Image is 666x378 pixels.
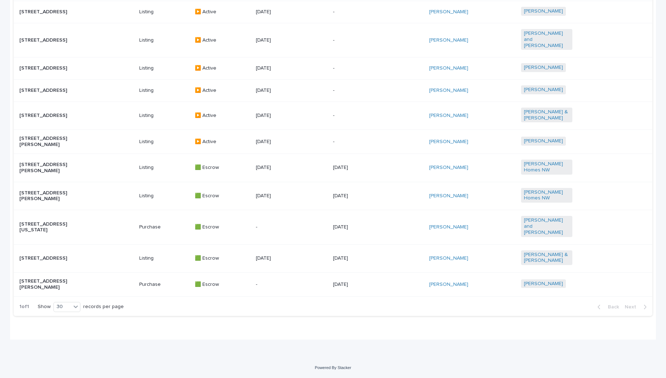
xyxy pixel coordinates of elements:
[333,88,384,94] p: -
[524,281,563,287] a: [PERSON_NAME]
[195,139,246,145] p: ▶️ Active
[14,130,652,154] tr: [STREET_ADDRESS][PERSON_NAME]Listing▶️ Active[DATE]-[PERSON_NAME] [PERSON_NAME]
[256,224,307,230] p: -
[333,65,384,71] p: -
[19,65,71,71] p: [STREET_ADDRESS]
[592,304,622,310] button: Back
[333,193,384,199] p: [DATE]
[19,9,71,15] p: [STREET_ADDRESS]
[19,136,71,148] p: [STREET_ADDRESS][PERSON_NAME]
[333,37,384,43] p: -
[524,252,569,264] a: [PERSON_NAME] & [PERSON_NAME]
[622,304,652,310] button: Next
[38,304,51,310] p: Show
[256,255,307,261] p: [DATE]
[195,9,246,15] p: ▶️ Active
[195,88,246,94] p: ▶️ Active
[315,365,351,370] a: Powered By Stacker
[14,273,652,297] tr: [STREET_ADDRESS][PERSON_NAME]Purchase🟩 Escrow-[DATE][PERSON_NAME] [PERSON_NAME]
[429,139,468,145] a: [PERSON_NAME]
[195,165,246,171] p: 🟩 Escrow
[19,190,71,202] p: [STREET_ADDRESS][PERSON_NAME]
[14,80,652,102] tr: [STREET_ADDRESS]Listing▶️ Active[DATE]-[PERSON_NAME] [PERSON_NAME]
[333,224,384,230] p: [DATE]
[195,224,246,230] p: 🟩 Escrow
[256,282,307,288] p: -
[604,304,619,310] span: Back
[139,88,189,94] p: Listing
[256,193,307,199] p: [DATE]
[256,88,307,94] p: [DATE]
[14,23,652,57] tr: [STREET_ADDRESS]Listing▶️ Active[DATE]-[PERSON_NAME] [PERSON_NAME] and [PERSON_NAME]
[524,8,563,14] a: [PERSON_NAME]
[524,138,563,144] a: [PERSON_NAME]
[524,65,563,71] a: [PERSON_NAME]
[19,255,71,261] p: [STREET_ADDRESS]
[333,165,384,171] p: [DATE]
[139,139,189,145] p: Listing
[14,101,652,130] tr: [STREET_ADDRESS]Listing▶️ Active[DATE]-[PERSON_NAME] [PERSON_NAME] & [PERSON_NAME]
[139,37,189,43] p: Listing
[14,298,35,316] p: 1 of 1
[19,162,71,174] p: [STREET_ADDRESS][PERSON_NAME]
[14,57,652,80] tr: [STREET_ADDRESS]Listing▶️ Active[DATE]-[PERSON_NAME] [PERSON_NAME]
[256,9,307,15] p: [DATE]
[19,278,71,290] p: [STREET_ADDRESS][PERSON_NAME]
[524,109,569,121] a: [PERSON_NAME] & [PERSON_NAME]
[524,189,569,202] a: [PERSON_NAME] Homes NW
[139,113,189,119] p: Listing
[19,88,71,94] p: [STREET_ADDRESS]
[195,37,246,43] p: ▶️ Active
[524,87,563,93] a: [PERSON_NAME]
[429,255,468,261] a: [PERSON_NAME]
[333,9,384,15] p: -
[195,113,246,119] p: ▶️ Active
[14,244,652,273] tr: [STREET_ADDRESS]Listing🟩 Escrow[DATE][DATE][PERSON_NAME] [PERSON_NAME] & [PERSON_NAME]
[333,282,384,288] p: [DATE]
[83,304,124,310] p: records per page
[429,193,468,199] a: [PERSON_NAME]
[429,37,468,43] a: [PERSON_NAME]
[524,217,569,235] a: [PERSON_NAME] and [PERSON_NAME]
[429,65,468,71] a: [PERSON_NAME]
[256,65,307,71] p: [DATE]
[19,113,71,119] p: [STREET_ADDRESS]
[14,182,652,210] tr: [STREET_ADDRESS][PERSON_NAME]Listing🟩 Escrow[DATE][DATE][PERSON_NAME] [PERSON_NAME] Homes NW
[429,9,468,15] a: [PERSON_NAME]
[139,9,189,15] p: Listing
[14,1,652,23] tr: [STREET_ADDRESS]Listing▶️ Active[DATE]-[PERSON_NAME] [PERSON_NAME]
[139,224,189,230] p: Purchase
[429,113,468,119] a: [PERSON_NAME]
[256,113,307,119] p: [DATE]
[429,224,468,230] a: [PERSON_NAME]
[256,165,307,171] p: [DATE]
[14,210,652,244] tr: [STREET_ADDRESS][US_STATE]Purchase🟩 Escrow-[DATE][PERSON_NAME] [PERSON_NAME] and [PERSON_NAME]
[429,165,468,171] a: [PERSON_NAME]
[256,37,307,43] p: [DATE]
[195,193,246,199] p: 🟩 Escrow
[19,221,71,233] p: [STREET_ADDRESS][US_STATE]
[524,30,569,48] a: [PERSON_NAME] and [PERSON_NAME]
[333,255,384,261] p: [DATE]
[54,303,71,311] div: 30
[195,282,246,288] p: 🟩 Escrow
[14,154,652,182] tr: [STREET_ADDRESS][PERSON_NAME]Listing🟩 Escrow[DATE][DATE][PERSON_NAME] [PERSON_NAME] Homes NW
[19,37,71,43] p: [STREET_ADDRESS]
[333,113,384,119] p: -
[195,65,246,71] p: ▶️ Active
[139,65,189,71] p: Listing
[333,139,384,145] p: -
[139,255,189,261] p: Listing
[625,304,641,310] span: Next
[139,282,189,288] p: Purchase
[429,88,468,94] a: [PERSON_NAME]
[256,139,307,145] p: [DATE]
[429,282,468,288] a: [PERSON_NAME]
[139,193,189,199] p: Listing
[524,161,569,173] a: [PERSON_NAME] Homes NW
[195,255,246,261] p: 🟩 Escrow
[139,165,189,171] p: Listing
